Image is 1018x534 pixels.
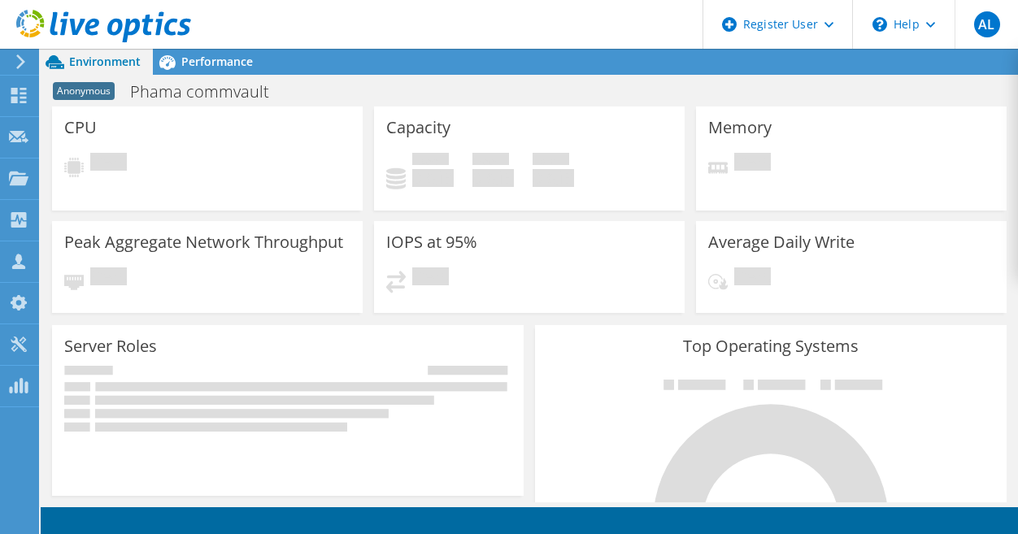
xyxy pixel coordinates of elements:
[872,17,887,32] svg: \n
[734,153,771,175] span: Pending
[412,267,449,289] span: Pending
[974,11,1000,37] span: AL
[533,169,574,187] h4: 0 GiB
[412,169,454,187] h4: 0 GiB
[533,153,569,169] span: Total
[53,82,115,100] span: Anonymous
[69,54,141,69] span: Environment
[734,267,771,289] span: Pending
[472,169,514,187] h4: 0 GiB
[90,267,127,289] span: Pending
[708,119,772,137] h3: Memory
[123,83,294,101] h1: Phama commvault
[64,337,157,355] h3: Server Roles
[708,233,855,251] h3: Average Daily Write
[90,153,127,175] span: Pending
[472,153,509,169] span: Free
[547,337,994,355] h3: Top Operating Systems
[386,119,450,137] h3: Capacity
[64,233,343,251] h3: Peak Aggregate Network Throughput
[412,153,449,169] span: Used
[64,119,97,137] h3: CPU
[181,54,253,69] span: Performance
[386,233,477,251] h3: IOPS at 95%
